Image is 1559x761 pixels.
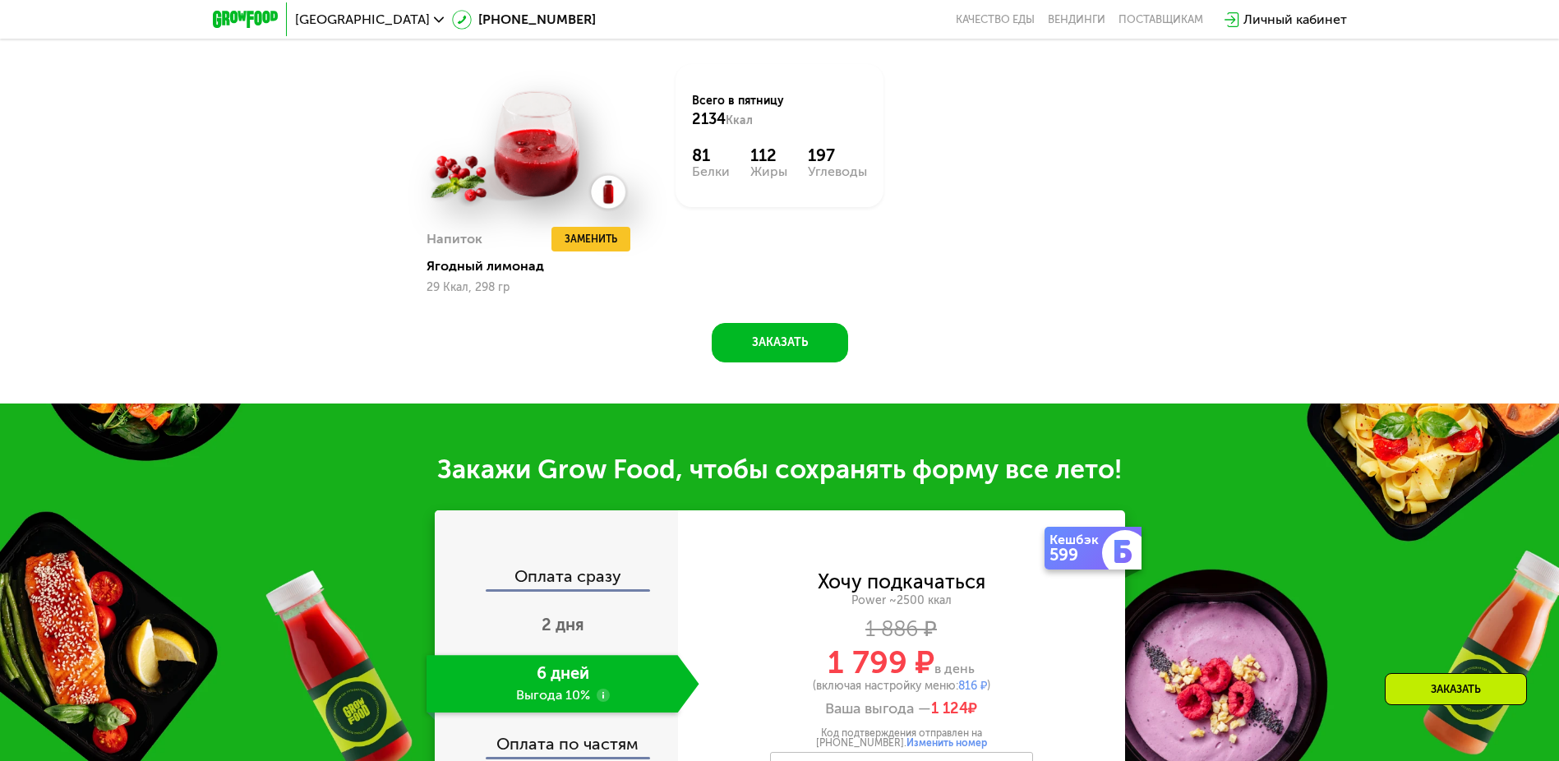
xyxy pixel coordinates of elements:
[542,615,584,634] span: 2 дня
[436,719,678,757] div: Оплата по частям
[692,145,730,165] div: 81
[931,699,968,717] span: 1 124
[934,661,975,676] span: в день
[452,10,596,30] a: [PHONE_NUMBER]
[678,593,1125,608] div: Power ~2500 ккал
[678,680,1125,692] div: (включая настройку меню: )
[828,643,934,681] span: 1 799 ₽
[427,281,634,294] div: 29 Ккал, 298 гр
[678,700,1125,718] div: Ваша выгода —
[436,568,678,589] div: Оплата сразу
[1048,13,1105,26] a: Вендинги
[1049,533,1105,547] div: Кешбэк
[427,227,482,251] div: Напиток
[808,145,867,165] div: 197
[565,231,617,247] span: Заменить
[712,323,848,362] button: Заказать
[770,728,1033,748] div: Код подтверждения отправлен на [PHONE_NUMBER].
[750,165,787,178] div: Жиры
[931,700,977,718] span: ₽
[1049,547,1105,563] div: 599
[295,13,430,26] span: [GEOGRAPHIC_DATA]
[678,620,1125,639] div: 1 886 ₽
[692,110,726,128] span: 2134
[692,165,730,178] div: Белки
[906,737,987,749] span: Изменить номер
[958,679,987,693] span: 816 ₽
[750,145,787,165] div: 112
[1119,13,1203,26] div: поставщикам
[956,13,1035,26] a: Качество еды
[726,113,753,127] span: Ккал
[551,227,630,251] button: Заменить
[1243,10,1347,30] div: Личный кабинет
[1385,673,1527,705] div: Заказать
[427,258,648,274] div: Ягодный лимонад
[818,573,985,591] div: Хочу подкачаться
[808,165,867,178] div: Углеводы
[692,93,867,129] div: Всего в пятницу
